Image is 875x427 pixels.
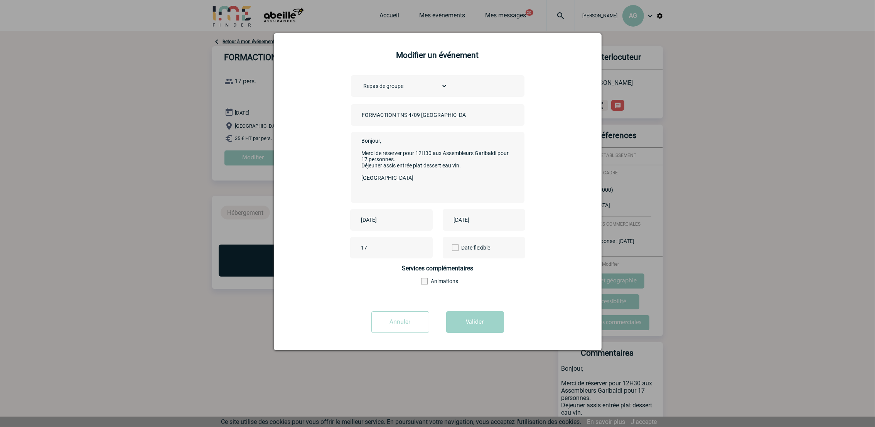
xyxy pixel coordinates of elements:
h4: Services complémentaires [351,265,524,272]
h2: Modifier un événement [283,51,592,60]
input: Date de fin [452,215,505,225]
input: Date de début [359,215,413,225]
label: Date flexible [452,237,478,258]
input: Annuler [371,311,429,333]
button: Valider [446,311,504,333]
textarea: Bonjour, Merci de réserver pour 12H30 aux Assembleurs Garibaldi pour 17 personnes. Déjeuner assis... [359,136,512,197]
input: Nom de l'événement [360,110,468,120]
label: Animations [421,278,463,284]
input: Nombre de participants [359,243,432,253]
